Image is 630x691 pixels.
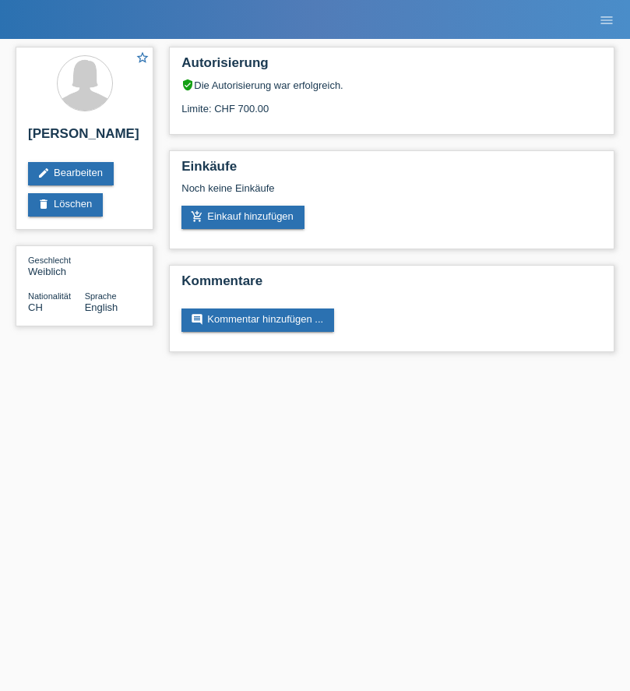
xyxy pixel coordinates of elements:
[85,301,118,313] span: English
[37,167,50,179] i: edit
[591,15,622,24] a: menu
[28,301,43,313] span: Schweiz
[599,12,614,28] i: menu
[181,79,194,91] i: verified_user
[28,126,141,150] h2: [PERSON_NAME]
[28,256,71,265] span: Geschlecht
[181,55,602,79] h2: Autorisierung
[191,210,203,223] i: add_shopping_cart
[28,162,114,185] a: editBearbeiten
[28,291,71,301] span: Nationalität
[181,79,602,91] div: Die Autorisierung war erfolgreich.
[181,308,334,332] a: commentKommentar hinzufügen ...
[181,273,602,297] h2: Kommentare
[191,313,203,326] i: comment
[85,291,117,301] span: Sprache
[136,51,150,67] a: star_border
[181,159,602,182] h2: Einkäufe
[181,182,602,206] div: Noch keine Einkäufe
[28,193,103,217] a: deleteLöschen
[37,198,50,210] i: delete
[28,254,85,277] div: Weiblich
[181,206,304,229] a: add_shopping_cartEinkauf hinzufügen
[136,51,150,65] i: star_border
[181,91,602,115] div: Limite: CHF 700.00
